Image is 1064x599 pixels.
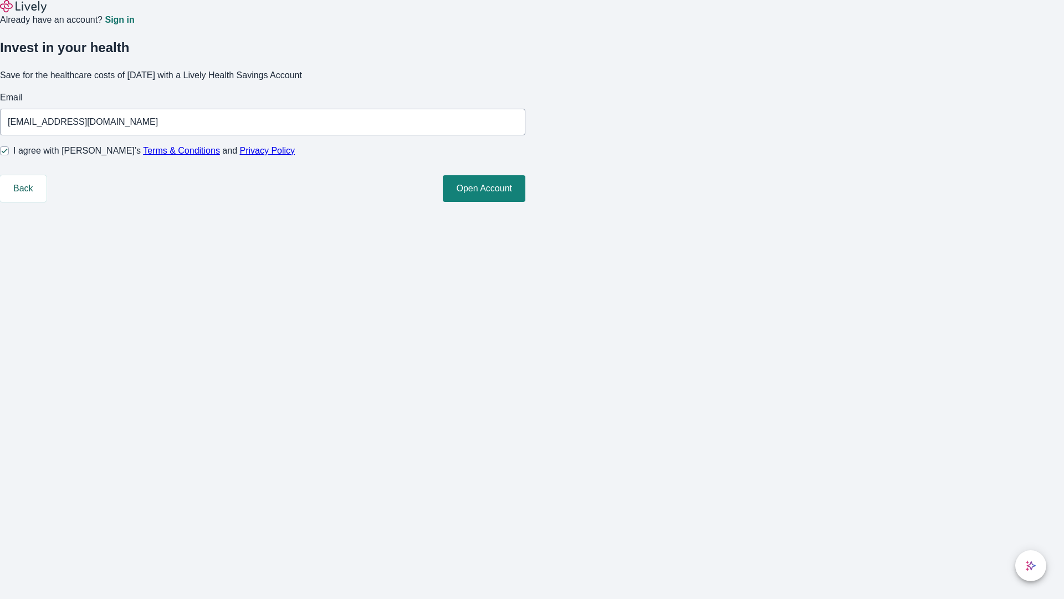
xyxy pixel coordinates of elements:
button: Open Account [443,175,525,202]
button: chat [1015,550,1046,581]
a: Privacy Policy [240,146,295,155]
a: Sign in [105,16,134,24]
svg: Lively AI Assistant [1025,560,1036,571]
a: Terms & Conditions [143,146,220,155]
span: I agree with [PERSON_NAME]’s and [13,144,295,158]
